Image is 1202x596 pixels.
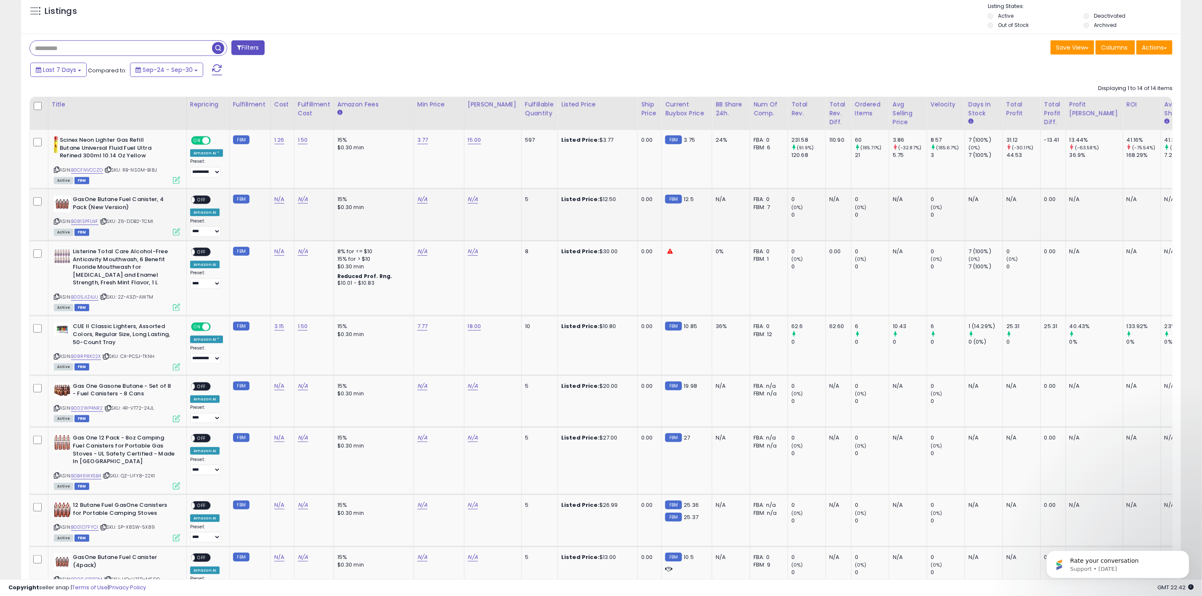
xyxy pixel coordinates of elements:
label: Active [998,12,1014,19]
div: 0.00 [641,196,655,203]
span: All listings currently available for purchase on Amazon [54,363,73,371]
div: N/A [893,382,921,390]
div: 8.57 [931,136,965,144]
div: N/A [829,196,845,203]
div: 8 [525,248,551,255]
a: 3.77 [417,136,428,144]
a: N/A [468,501,478,509]
div: 7 (100%) [968,136,1003,144]
div: FBA: 0 [754,136,781,144]
small: (0%) [855,390,867,397]
div: 0.00 [1044,196,1059,203]
div: 62.60 [829,323,845,330]
small: FBM [665,322,682,331]
small: (0%) [791,204,803,211]
a: N/A [298,195,308,204]
div: 1 (14.29%) [968,323,1003,330]
a: 1.50 [298,136,308,144]
div: 0 [855,338,889,346]
a: 1.50 [298,322,308,331]
div: Ship Price [641,100,658,118]
span: All listings currently available for purchase on Amazon [54,304,73,311]
b: CUE II Classic Lighters, Assorted Colors, Regular Size, Long Lasting, 50-Count Tray [73,323,175,348]
div: FBM: 6 [754,144,781,151]
span: All listings currently available for purchase on Amazon [54,229,73,236]
div: 0 [931,263,965,270]
div: 120.68 [791,151,825,159]
div: [PERSON_NAME] [468,100,518,109]
a: N/A [417,247,427,256]
div: 10.43 [893,323,927,330]
div: 0 [855,248,889,255]
div: 0% [1165,338,1199,346]
div: 0 [931,338,965,346]
a: B0B46WX5B4 [71,472,101,479]
div: 62.6 [791,323,825,330]
div: Profit [PERSON_NAME] [1069,100,1120,118]
small: (185.71%) [860,144,881,151]
span: | SKU: 2Z-43ZI-AWTM [100,294,153,300]
div: FBM: 12 [754,331,781,338]
img: 41sLtKmy0vL._SL40_.jpg [54,323,71,336]
a: N/A [417,553,427,562]
div: 36.9% [1069,151,1123,159]
span: OFF [195,383,208,390]
div: 7.29% [1165,151,1199,159]
div: 15% [337,196,407,203]
div: 0 [791,338,825,346]
a: N/A [417,501,427,509]
div: 0 [931,211,965,219]
div: 0 [931,248,965,255]
div: N/A [1069,196,1117,203]
div: Days In Stock [968,100,999,118]
div: 3.86 [893,136,927,144]
a: 7.77 [417,322,428,331]
small: (91.9%) [797,144,814,151]
div: 41.33% [1165,136,1199,144]
span: ON [192,137,202,144]
div: N/A [1069,382,1117,390]
div: 0.00 [1044,248,1059,255]
div: FBM: 7 [754,204,781,211]
small: FBM [233,247,249,256]
div: N/A [968,382,996,390]
div: 6 [931,323,965,330]
div: Amazon AI * [190,149,223,157]
div: 0 (0%) [968,338,1003,346]
div: N/A [1165,382,1192,390]
b: Listed Price: [561,136,600,144]
div: Fulfillable Quantity [525,100,554,118]
a: N/A [274,434,284,442]
div: Ordered Items [855,100,886,118]
div: 40.43% [1069,323,1123,330]
a: B0CFNVCCZD [71,167,103,174]
span: FBM [74,177,90,184]
div: N/A [893,196,921,203]
div: $10.01 - $10.83 [337,280,407,287]
div: N/A [1127,196,1154,203]
span: Last 7 Days [43,66,76,74]
small: FBM [233,135,249,144]
span: 10.85 [684,322,698,330]
div: Num of Comp. [754,100,784,118]
div: 0.00 [1044,382,1059,390]
div: Preset: [190,218,223,237]
div: N/A [716,382,743,390]
div: 0 [1006,338,1040,346]
div: 0.00 [829,248,845,255]
div: FBA: 0 [754,196,781,203]
div: FBA: n/a [754,382,781,390]
a: N/A [274,501,284,509]
div: 15% [337,323,407,330]
img: 515u-LeRvmL._SL40_.jpg [54,501,71,518]
p: Message from Support, sent 5w ago [37,32,145,40]
iframe: Intercom notifications message [1034,533,1202,592]
small: (0%) [855,256,867,262]
div: 0 [791,397,825,405]
div: Min Price [417,100,461,109]
b: Gas One Gasone Butane - Set of 8 - Fuel Canisters - 8 Cans [73,382,175,400]
div: 23% [1165,323,1199,330]
div: Total Rev. [791,100,822,118]
div: N/A [1165,248,1192,255]
div: FBA: 0 [754,323,781,330]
